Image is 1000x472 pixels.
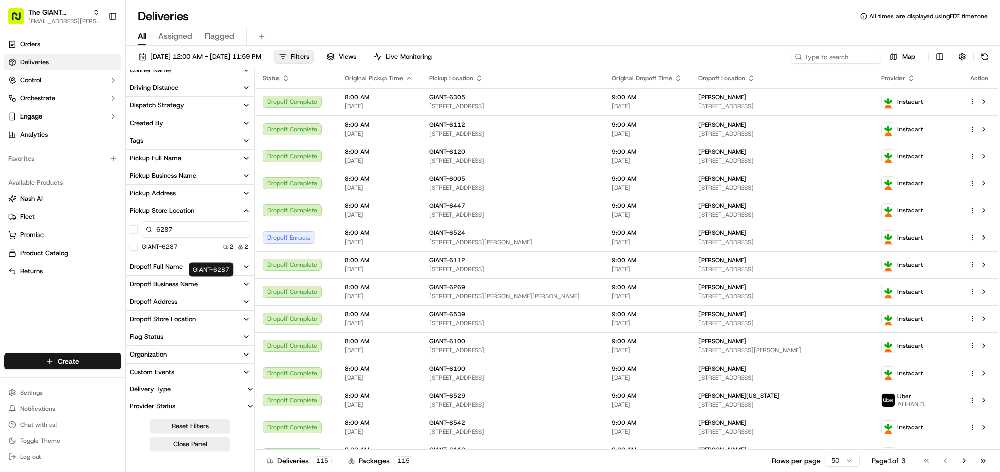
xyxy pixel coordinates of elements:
span: Instacart [897,233,923,242]
button: Driving Distance [126,79,254,96]
input: Type to search [791,50,881,64]
button: Refresh [978,50,992,64]
div: We're available if you need us! [34,195,127,203]
button: Live Monitoring [369,50,436,64]
span: [STREET_ADDRESS] [698,211,865,219]
span: Instacart [897,315,923,323]
button: Dropoff Business Name [126,276,254,293]
span: [PERSON_NAME] [698,93,746,101]
span: GIANT-6542 [429,419,465,427]
span: All [138,30,146,42]
button: Orchestrate [4,90,121,106]
a: 📗Knowledge Base [6,230,81,249]
span: [PERSON_NAME] [698,446,746,454]
span: [STREET_ADDRESS][PERSON_NAME][PERSON_NAME] [429,292,595,300]
span: Orchestrate [20,94,55,103]
span: 9:00 AM [612,202,682,210]
span: GIANT-6112 [429,446,465,454]
span: Engage [20,112,42,121]
a: Fleet [8,212,117,221]
label: GIANT-6287 [142,243,178,251]
span: [DATE] [345,346,413,355]
button: Close Panel [150,437,230,451]
span: [PERSON_NAME] [698,256,746,264]
span: API Documentation [95,234,161,245]
span: Fleet [20,212,35,221]
button: Custom Events [126,364,254,381]
div: 115 [313,456,332,465]
img: profile_instacart_ahold_partner.png [882,312,895,325]
span: Analytics [20,130,48,139]
span: 8:00 AM [345,337,413,345]
span: Instacart [897,98,923,106]
img: profile_instacart_ahold_partner.png [882,448,895,461]
span: Filters [291,52,309,61]
div: 📗 [10,235,18,244]
span: Assigned [158,30,192,42]
span: [DATE] [612,238,682,246]
span: [STREET_ADDRESS] [429,184,595,192]
button: Pickup Store Location [126,202,254,219]
button: Map [885,50,920,64]
span: [PERSON_NAME] [698,175,746,183]
span: 9:00 AM [612,337,682,345]
span: [DATE] [612,157,682,165]
button: Reset Filters [150,419,230,433]
span: ALIHAN D. [897,400,926,408]
span: 9:00 AM [612,310,682,318]
input: Got a question? Start typing here... [26,154,181,164]
span: [STREET_ADDRESS] [698,184,865,192]
span: [PERSON_NAME] [698,121,746,129]
span: [DATE] [612,102,682,110]
button: Flag Status [126,328,254,345]
span: [DATE] [345,292,413,300]
span: [DATE] [345,265,413,273]
button: Dropoff Full Name [126,258,254,275]
img: profile_instacart_ahold_partner.png [882,123,895,136]
a: Deliveries [4,54,121,70]
span: 8:00 AM [345,121,413,129]
span: [STREET_ADDRESS][PERSON_NAME] [698,346,865,355]
button: [EMAIL_ADDRESS][PERSON_NAME][DOMAIN_NAME] [28,17,100,25]
span: 8:00 AM [345,365,413,373]
button: Dropoff Address [126,293,254,310]
span: [STREET_ADDRESS] [698,319,865,327]
span: GIANT-6447 [429,202,465,210]
span: [STREET_ADDRESS] [429,102,595,110]
span: Instacart [897,125,923,133]
span: 8:00 AM [345,256,413,264]
span: Nash AI [20,194,43,203]
span: [STREET_ADDRESS] [429,157,595,165]
button: Start new chat [171,188,183,200]
button: Notifications [4,402,121,416]
a: Promise [8,230,117,240]
img: profile_instacart_ahold_partner.png [882,367,895,380]
span: [PERSON_NAME] [698,310,746,318]
button: Views [322,50,361,64]
span: 9:00 AM [612,175,682,183]
span: Instacart [897,206,923,214]
div: Deliveries [267,456,332,466]
span: [DATE] [345,102,413,110]
span: GIANT-6269 [429,283,465,291]
span: Create [58,356,79,366]
span: GIANT-6120 [429,148,465,156]
img: Nash [10,99,30,119]
span: Original Pickup Time [345,74,403,82]
span: 9:00 AM [612,121,682,129]
span: [DATE] [612,130,682,138]
button: [DATE] 12:00 AM - [DATE] 11:59 PM [134,50,266,64]
span: Chat with us! [20,421,57,429]
div: Delivery Type [126,385,175,394]
span: GIANT-6112 [429,121,465,129]
span: [STREET_ADDRESS] [698,428,865,436]
button: Tags [126,132,254,149]
span: [DATE] [345,157,413,165]
span: [STREET_ADDRESS] [429,346,595,355]
span: Live Monitoring [386,52,432,61]
span: GIANT-6100 [429,337,465,345]
span: 9:00 AM [612,283,682,291]
span: [PERSON_NAME] [698,148,746,156]
span: [STREET_ADDRESS] [698,238,865,246]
